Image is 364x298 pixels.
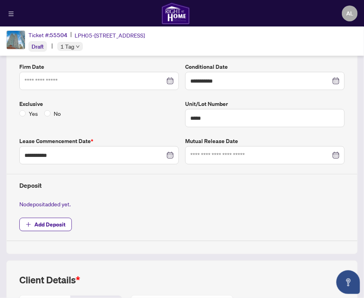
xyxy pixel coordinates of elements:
span: LPH05-[STREET_ADDRESS] [75,31,145,40]
span: AL [346,9,353,18]
span: Draft [32,43,44,50]
span: 55504 [50,32,68,39]
label: Unit/Lot Number [185,100,345,108]
span: Yes [26,109,41,118]
label: Mutual Release Date [185,137,345,145]
span: plus [26,222,31,227]
span: 1 Tag [60,42,74,51]
span: No deposit added yet. [19,200,71,207]
h2: Client Details [19,273,80,286]
span: Add Deposit [34,218,66,231]
span: No [51,109,64,118]
label: Lease Commencement Date [19,137,179,145]
span: down [76,45,80,49]
span: menu [8,11,14,17]
h4: Deposit [19,181,345,190]
label: Exclusive [19,100,179,108]
button: Add Deposit [19,218,72,231]
img: IMG-C12347555_1.jpg [7,31,25,49]
div: Ticket #: [28,30,68,40]
img: logo [161,2,190,25]
label: Firm Date [19,62,179,71]
button: Open asap [336,270,360,294]
label: Conditional Date [185,62,345,71]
